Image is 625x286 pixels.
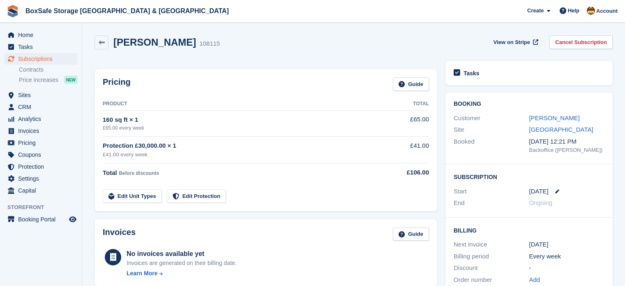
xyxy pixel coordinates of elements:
[103,169,117,176] span: Total
[18,125,67,137] span: Invoices
[103,124,379,132] div: £65.00 every week
[18,29,67,41] span: Home
[529,275,540,285] a: Add
[103,189,162,203] a: Edit Unit Types
[529,126,593,133] a: [GEOGRAPHIC_DATA]
[103,98,379,111] th: Product
[529,240,605,249] div: [DATE]
[4,89,78,101] a: menu
[18,173,67,184] span: Settings
[527,7,544,15] span: Create
[464,70,480,77] h2: Tasks
[454,187,529,196] div: Start
[4,185,78,196] a: menu
[4,173,78,184] a: menu
[127,269,157,278] div: Learn More
[18,185,67,196] span: Capital
[454,240,529,249] div: Next invoice
[549,35,613,49] a: Cancel Subscription
[127,259,237,267] div: Invoices are generated on their billing date.
[18,53,67,65] span: Subscriptions
[18,89,67,101] span: Sites
[103,115,379,125] div: 160 sq ft × 1
[18,214,67,225] span: Booking Portal
[127,249,237,259] div: No invoices available yet
[4,29,78,41] a: menu
[7,203,82,212] span: Storefront
[529,146,605,154] div: Backoffice ([PERSON_NAME])
[103,141,379,151] div: Protection £30,000.00 × 1
[18,161,67,172] span: Protection
[454,101,604,107] h2: Booking
[596,7,618,15] span: Account
[529,114,580,121] a: [PERSON_NAME]
[454,252,529,261] div: Billing period
[18,41,67,53] span: Tasks
[490,35,540,49] a: View on Stripe
[4,125,78,137] a: menu
[4,101,78,113] a: menu
[4,41,78,53] a: menu
[379,137,429,163] td: £41.00
[379,98,429,111] th: Total
[4,53,78,65] a: menu
[113,37,196,48] h2: [PERSON_NAME]
[454,275,529,285] div: Order number
[7,5,19,17] img: stora-icon-8386f47178a22dfd0bd8f6a31ec36ba5ce8667c1dd55bd0f319d3a0aa187defe.svg
[119,170,159,176] span: Before discounts
[529,137,605,146] div: [DATE] 12:21 PM
[68,214,78,224] a: Preview store
[127,269,237,278] a: Learn More
[18,101,67,113] span: CRM
[454,198,529,208] div: End
[587,7,595,15] img: Kim
[379,110,429,136] td: £65.00
[19,75,78,84] a: Price increases NEW
[4,137,78,149] a: menu
[379,168,429,177] div: £106.00
[18,137,67,149] span: Pricing
[4,113,78,125] a: menu
[454,114,529,123] div: Customer
[529,252,605,261] div: Every week
[454,263,529,273] div: Discount
[529,263,605,273] div: -
[19,66,78,74] a: Contracts
[199,39,220,49] div: 108115
[64,76,78,84] div: NEW
[393,228,429,241] a: Guide
[18,149,67,160] span: Coupons
[454,125,529,135] div: Site
[494,38,530,47] span: View on Stripe
[167,189,226,203] a: Edit Protection
[529,187,549,196] time: 2025-10-31 01:00:00 UTC
[529,199,553,206] span: Ongoing
[454,137,529,154] div: Booked
[454,226,604,234] h2: Billing
[22,4,232,18] a: BoxSafe Storage [GEOGRAPHIC_DATA] & [GEOGRAPHIC_DATA]
[18,113,67,125] span: Analytics
[393,77,429,91] a: Guide
[454,172,604,181] h2: Subscription
[4,161,78,172] a: menu
[4,149,78,160] a: menu
[103,77,131,91] h2: Pricing
[4,214,78,225] a: menu
[103,151,379,159] div: £41.00 every week
[568,7,579,15] span: Help
[19,76,58,84] span: Price increases
[103,228,136,241] h2: Invoices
